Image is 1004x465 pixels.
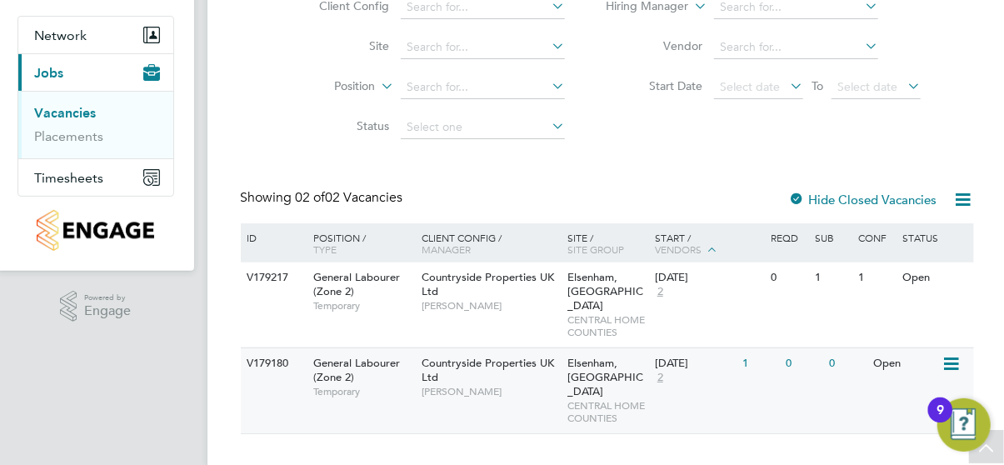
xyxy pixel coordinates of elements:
[655,271,763,285] div: [DATE]
[243,223,302,252] div: ID
[937,398,991,452] button: Open Resource Center, 9 new notifications
[811,262,854,293] div: 1
[17,210,174,251] a: Go to home page
[60,291,131,322] a: Powered byEngage
[898,262,971,293] div: Open
[422,385,559,398] span: [PERSON_NAME]
[243,348,302,379] div: V179180
[869,348,942,379] div: Open
[422,242,471,256] span: Manager
[826,348,869,379] div: 0
[782,348,825,379] div: 0
[855,223,898,252] div: Conf
[417,223,563,263] div: Client Config /
[243,262,302,293] div: V179217
[655,371,666,385] span: 2
[567,313,647,339] span: CENTRAL HOME COUNTIES
[607,78,702,93] label: Start Date
[35,105,97,121] a: Vacancies
[655,242,702,256] span: Vendors
[651,223,767,265] div: Start /
[767,223,811,252] div: Reqd
[401,36,565,59] input: Search for...
[293,118,389,133] label: Status
[18,54,173,91] button: Jobs
[422,356,554,384] span: Countryside Properties UK Ltd
[313,385,413,398] span: Temporary
[84,291,131,305] span: Powered by
[655,357,734,371] div: [DATE]
[422,270,554,298] span: Countryside Properties UK Ltd
[35,128,104,144] a: Placements
[855,262,898,293] div: 1
[37,210,154,251] img: countryside-properties-logo-retina.png
[567,399,647,425] span: CENTRAL HOME COUNTIES
[720,79,780,94] span: Select date
[35,65,64,81] span: Jobs
[607,38,702,53] label: Vendor
[84,304,131,318] span: Engage
[837,79,897,94] span: Select date
[35,27,87,43] span: Network
[937,410,944,432] div: 9
[313,299,413,312] span: Temporary
[313,356,400,384] span: General Labourer (Zone 2)
[738,348,782,379] div: 1
[767,262,811,293] div: 0
[567,356,643,398] span: Elsenham, [GEOGRAPHIC_DATA]
[655,285,666,299] span: 2
[807,75,828,97] span: To
[401,116,565,139] input: Select one
[313,242,337,256] span: Type
[563,223,651,263] div: Site /
[567,270,643,312] span: Elsenham, [GEOGRAPHIC_DATA]
[422,299,559,312] span: [PERSON_NAME]
[714,36,878,59] input: Search for...
[301,223,417,263] div: Position /
[279,78,375,95] label: Position
[18,91,173,158] div: Jobs
[811,223,854,252] div: Sub
[313,270,400,298] span: General Labourer (Zone 2)
[401,76,565,99] input: Search for...
[789,192,937,207] label: Hide Closed Vacancies
[18,17,173,53] button: Network
[898,223,971,252] div: Status
[567,242,624,256] span: Site Group
[241,189,407,207] div: Showing
[35,170,104,186] span: Timesheets
[296,189,326,206] span: 02 of
[293,38,389,53] label: Site
[296,189,403,206] span: 02 Vacancies
[18,159,173,196] button: Timesheets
